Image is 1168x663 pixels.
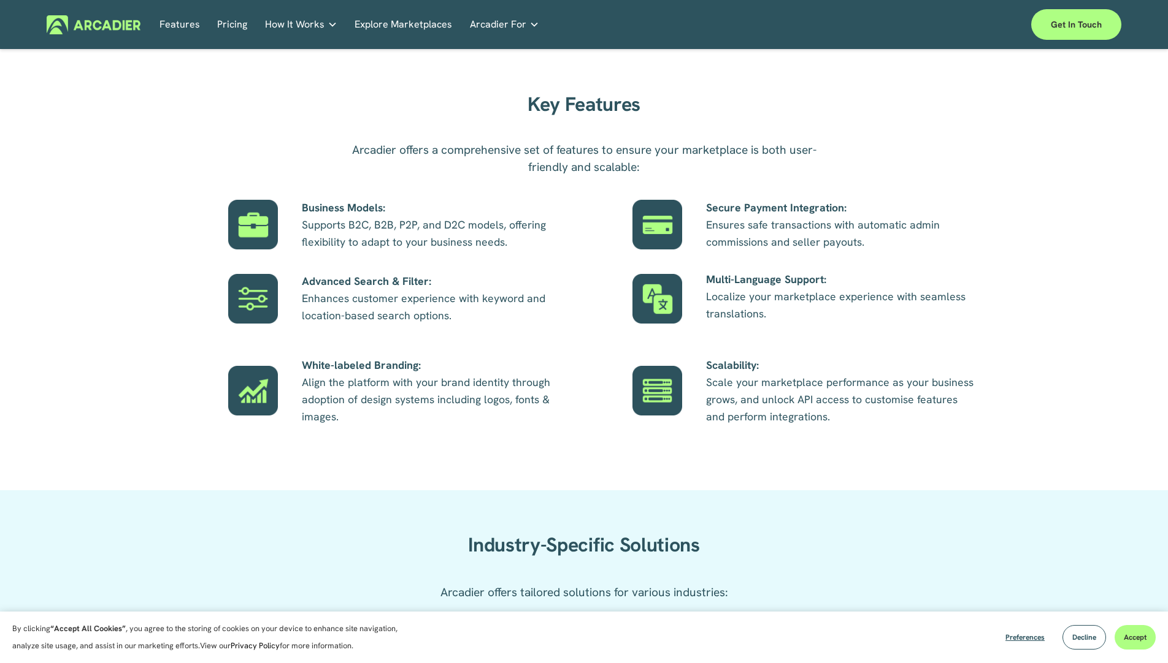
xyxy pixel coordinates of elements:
p: Ensures safe transactions with automatic admin commissions and seller payouts. [706,199,977,251]
p: Align the platform with your brand identity through adoption of design systems including logos, f... [302,357,572,425]
button: Decline [1062,625,1106,650]
a: Explore Marketplaces [355,15,452,34]
a: Get in touch [1031,9,1121,40]
strong: Business Models: [302,200,385,214]
span: Arcadier For [470,16,526,33]
strong: Advanced Search & Filter: [302,274,431,288]
p: Scale your marketplace performance as your business grows, and unlock API access to customise fea... [706,357,977,425]
strong: “Accept All Cookies” [50,623,126,634]
span: Preferences [1005,632,1045,642]
a: Pricing [217,15,247,34]
h2: Industry-Specific Solutions [412,533,756,558]
strong: Key Features [528,91,640,117]
a: Privacy Policy [231,640,280,651]
button: Preferences [996,625,1054,650]
span: Decline [1072,632,1096,642]
p: By clicking , you agree to the storing of cookies on your device to enhance site navigation, anal... [12,620,411,654]
p: Supports B2C, B2B, P2P, and D2C models, offering flexibility to adapt to your business needs. [302,199,572,251]
a: folder dropdown [470,15,539,34]
strong: Secure Payment Integration: [706,200,847,214]
p: Localize your marketplace experience with seamless translations. [706,271,977,322]
a: Features [159,15,200,34]
a: folder dropdown [265,15,337,34]
p: Arcadier offers a comprehensive set of features to ensure your marketplace is both user-friendly ... [339,142,829,176]
strong: Multi-Language Support: [706,272,826,286]
iframe: Chat Widget [1107,604,1168,663]
span: How It Works [265,16,325,33]
strong: Scalability: [706,358,759,372]
img: Arcadier [47,15,140,34]
p: Enhances customer experience with keyword and location-based search options. [302,273,572,324]
strong: White-labeled Branding: [302,358,421,372]
span: Arcadier offers tailored solutions for various industries: [440,585,728,600]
